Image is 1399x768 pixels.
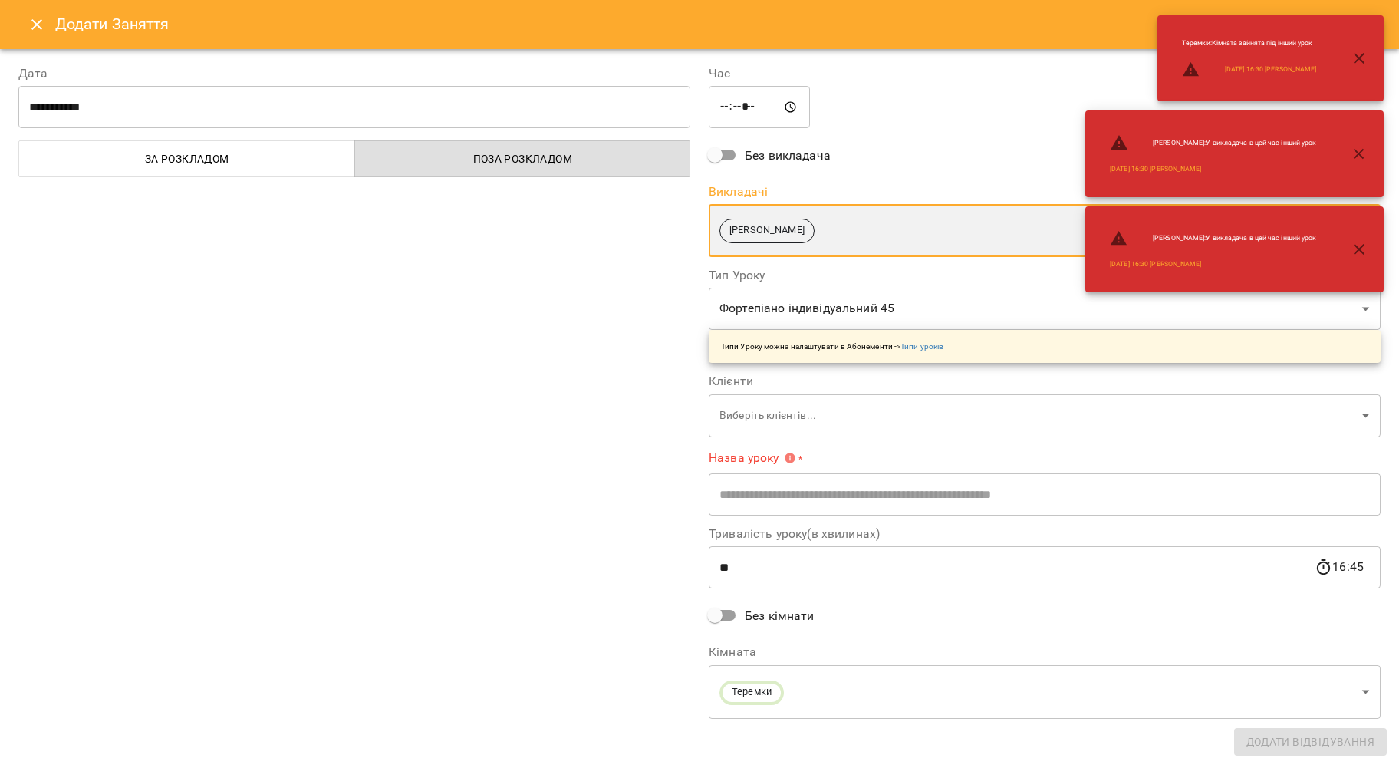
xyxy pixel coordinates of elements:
button: За розкладом [18,140,355,177]
p: Виберіть клієнтів... [719,408,1356,424]
label: Час [709,68,1381,80]
span: Без викладача [745,147,831,165]
label: Тип Уроку [709,269,1381,282]
label: Дата [18,68,690,80]
svg: Вкажіть назву уроку або виберіть клієнтів [784,452,796,464]
button: Close [18,6,55,43]
span: Теремки [723,685,781,700]
li: Теремки : Кімната зайнята під інший урок [1170,32,1328,54]
span: Назва уроку [709,452,796,464]
div: [PERSON_NAME] [709,204,1381,257]
label: Викладачі [709,186,1381,198]
h6: Додати Заняття [55,12,1381,36]
label: Клієнти [709,375,1381,387]
a: Типи уроків [900,342,943,351]
label: Кімната [709,646,1381,658]
span: [PERSON_NAME] [720,223,814,238]
span: Поза розкладом [364,150,682,168]
a: [DATE] 16:30 [PERSON_NAME] [1225,64,1316,74]
a: [DATE] 16:30 [PERSON_NAME] [1110,164,1201,174]
div: Фортепіано індивідуальний 45 [709,288,1381,331]
div: Виберіть клієнтів... [709,394,1381,437]
a: [DATE] 16:30 [PERSON_NAME] [1110,259,1201,269]
div: Теремки [709,664,1381,719]
li: [PERSON_NAME] : У викладача в цей час інший урок [1098,127,1328,158]
button: Поза розкладом [354,140,691,177]
li: [PERSON_NAME] : У викладача в цей час інший урок [1098,223,1328,254]
span: За розкладом [28,150,346,168]
label: Тривалість уроку(в хвилинах) [709,528,1381,540]
span: Без кімнати [745,607,815,625]
p: Типи Уроку можна налаштувати в Абонементи -> [721,341,943,352]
